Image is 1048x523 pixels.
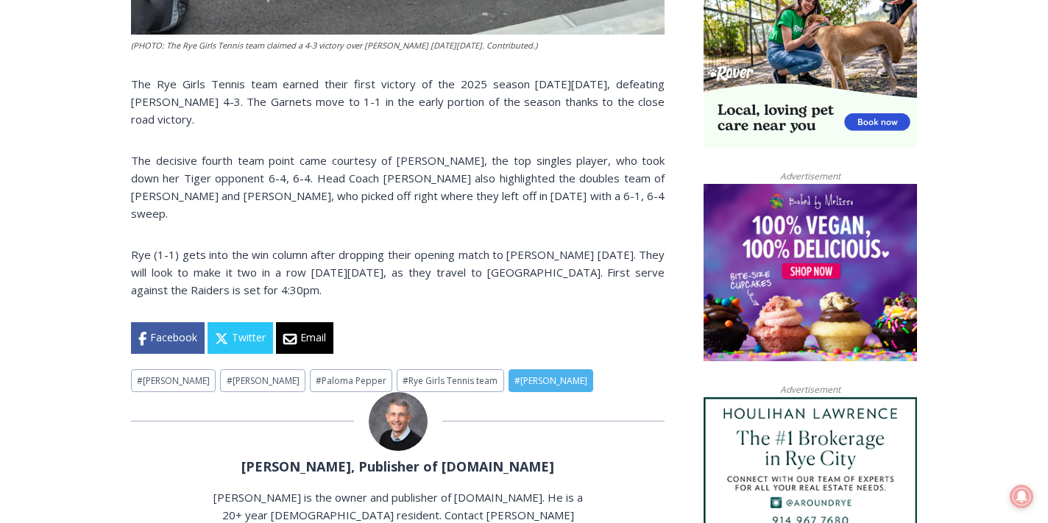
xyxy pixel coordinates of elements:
[151,92,209,176] div: "clearly one of the favorites in the [GEOGRAPHIC_DATA] neighborhood"
[397,369,503,392] a: #Rye Girls Tennis team
[509,369,593,392] a: #[PERSON_NAME]
[131,39,665,52] figcaption: (PHOTO: The Rye Girls Tennis team claimed a 4-3 victory over [PERSON_NAME] [DATE][DATE]. Contribu...
[276,322,333,353] a: Email
[1,148,148,183] a: Open Tues. - Sun. [PHONE_NUMBER]
[131,152,665,222] p: The decisive fourth team point came courtesy of [PERSON_NAME], the top singles player, who took d...
[354,143,713,183] a: Intern @ [DOMAIN_NAME]
[765,169,855,183] span: Advertisement
[704,184,917,362] img: Baked by Melissa
[131,322,205,353] a: Facebook
[131,369,216,392] a: #[PERSON_NAME]
[227,374,233,387] span: #
[137,374,143,387] span: #
[4,152,144,207] span: Open Tues. - Sun. [PHONE_NUMBER]
[208,322,273,353] a: Twitter
[131,75,665,128] p: The Rye Girls Tennis team earned their first victory of the 2025 season [DATE][DATE], defeating [...
[765,383,855,396] span: Advertisement
[514,374,520,387] span: #
[241,458,554,475] a: [PERSON_NAME], Publisher of [DOMAIN_NAME]
[220,369,305,392] a: #[PERSON_NAME]
[372,1,695,143] div: Apply Now <> summer and RHS senior internships available
[310,369,392,392] a: #Paloma Pepper
[131,246,665,299] p: Rye (1-1) gets into the win column after dropping their opening match to [PERSON_NAME] [DATE]. Th...
[403,374,408,387] span: #
[385,146,682,179] span: Intern @ [DOMAIN_NAME]
[316,374,322,387] span: #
